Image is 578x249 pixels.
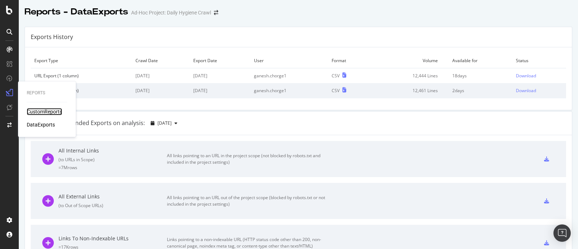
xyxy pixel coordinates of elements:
[132,83,190,98] td: [DATE]
[250,68,328,83] td: ganesh.chorge1
[59,235,167,242] div: Links To Non-Indexable URLs
[544,156,549,162] div: csv-export
[190,53,250,68] td: Export Date
[544,198,549,203] div: csv-export
[512,53,566,68] td: Status
[31,33,73,41] div: Exports History
[148,117,180,129] button: [DATE]
[250,83,328,98] td: ganesh.chorge1
[27,90,67,96] div: Reports
[516,87,536,94] div: Download
[371,53,449,68] td: Volume
[132,68,190,83] td: [DATE]
[544,240,549,245] div: csv-export
[190,83,250,98] td: [DATE]
[59,147,167,154] div: All Internal Links
[31,53,132,68] td: Export Type
[167,194,329,207] div: All links pointing to an URL out of the project scope (blocked by robots.txt or not included in t...
[27,121,55,128] a: DataExports
[132,53,190,68] td: Crawl Date
[34,87,128,94] div: URL Export (1 column)
[332,87,340,94] div: CSV
[553,224,571,242] div: Open Intercom Messenger
[190,68,250,83] td: [DATE]
[250,53,328,68] td: User
[131,9,211,16] div: Ad-Hoc Project: Daily Hygiene Crawl
[25,6,128,18] div: Reports - DataExports
[516,73,562,79] a: Download
[59,193,167,200] div: All External Links
[371,83,449,98] td: 12,461 Lines
[31,119,145,127] div: Botify Recommended Exports on analysis:
[332,73,340,79] div: CSV
[59,202,167,209] div: ( to Out of Scope URLs )
[34,73,128,79] div: URL Export (1 column)
[214,10,218,15] div: arrow-right-arrow-left
[158,120,172,126] span: 2025 Sep. 14th
[59,164,167,171] div: = 7M rows
[371,68,449,83] td: 12,444 Lines
[59,156,167,163] div: ( to URLs in Scope )
[449,53,512,68] td: Available for
[328,53,371,68] td: Format
[516,87,562,94] a: Download
[449,83,512,98] td: 2 days
[167,153,329,166] div: All links pointing to an URL in the project scope (not blocked by robots.txt and included in the ...
[27,108,62,115] a: CustomReports
[449,68,512,83] td: 18 days
[516,73,536,79] div: Download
